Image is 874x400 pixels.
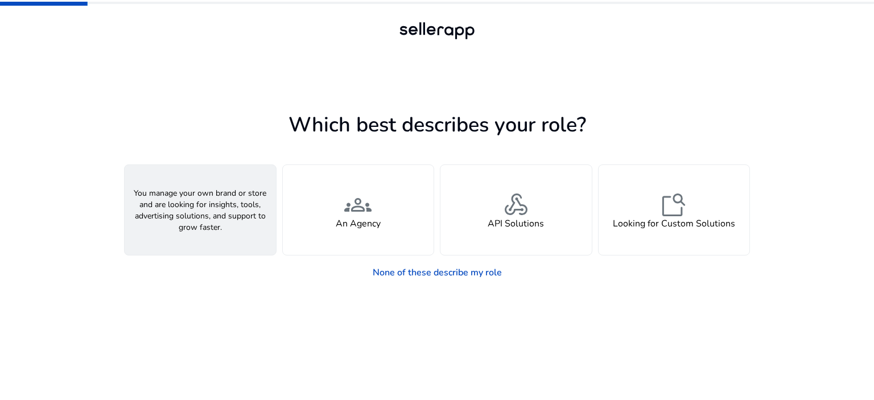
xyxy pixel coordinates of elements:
a: None of these describe my role [364,261,511,284]
h4: Looking for Custom Solutions [613,218,735,229]
button: webhookAPI Solutions [440,164,592,255]
h4: An Agency [336,218,381,229]
button: feature_searchLooking for Custom Solutions [598,164,751,255]
span: feature_search [660,191,687,218]
span: groups [344,191,372,218]
h1: Which best describes your role? [124,113,750,137]
button: You manage your own brand or store and are looking for insights, tools, advertising solutions, an... [124,164,277,255]
span: webhook [502,191,530,218]
button: groupsAn Agency [282,164,435,255]
h4: API Solutions [488,218,544,229]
